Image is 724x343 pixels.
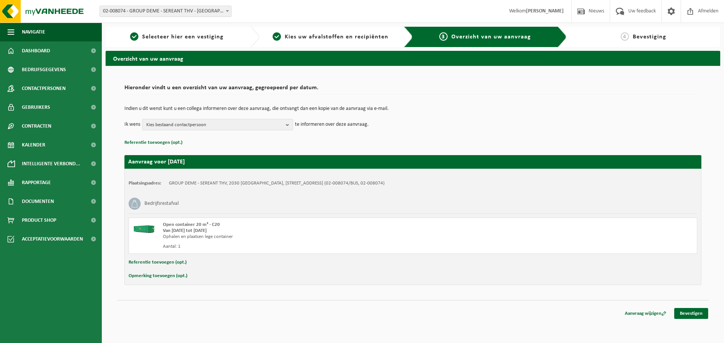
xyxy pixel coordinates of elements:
[633,34,666,40] span: Bevestiging
[129,181,161,186] strong: Plaatsingsadres:
[263,32,398,41] a: 2Kies uw afvalstoffen en recipiënten
[439,32,448,41] span: 3
[163,222,220,227] span: Open container 20 m³ - C20
[621,32,629,41] span: 4
[22,230,83,248] span: Acceptatievoorwaarden
[124,106,701,111] p: Indien u dit wenst kunt u een collega informeren over deze aanvraag, die ontvangt dan een kopie v...
[142,119,293,130] button: Kies bestaand contactpersoon
[22,154,80,173] span: Intelligente verbond...
[146,119,283,131] span: Kies bestaand contactpersoon
[285,34,388,40] span: Kies uw afvalstoffen en recipiënten
[109,32,244,41] a: 1Selecteer hier een vestiging
[128,159,185,165] strong: Aanvraag voor [DATE]
[526,8,564,14] strong: [PERSON_NAME]
[100,6,232,17] span: 02-008074 - GROUP DEME - SEREANT THV - ANTWERPEN
[130,32,138,41] span: 1
[22,60,66,79] span: Bedrijfsgegevens
[163,228,207,233] strong: Van [DATE] tot [DATE]
[22,98,50,117] span: Gebruikers
[124,119,140,130] p: Ik wens
[169,180,385,186] td: GROUP DEME - SEREANT THV, 2030 [GEOGRAPHIC_DATA], [STREET_ADDRESS] (02-008074/BUS, 02-008074)
[273,32,281,41] span: 2
[124,85,701,95] h2: Hieronder vindt u een overzicht van uw aanvraag, gegroepeerd per datum.
[106,51,720,66] h2: Overzicht van uw aanvraag
[144,198,179,210] h3: Bedrijfsrestafval
[22,136,45,154] span: Kalender
[674,308,708,319] a: Bevestigen
[124,138,183,148] button: Referentie toevoegen (opt.)
[163,244,443,250] div: Aantal: 1
[451,34,531,40] span: Overzicht van uw aanvraag
[22,211,56,230] span: Product Shop
[100,6,231,17] span: 02-008074 - GROUP DEME - SEREANT THV - ANTWERPEN
[22,79,66,98] span: Contactpersonen
[619,308,672,319] a: Aanvraag wijzigen
[142,34,224,40] span: Selecteer hier een vestiging
[22,41,50,60] span: Dashboard
[22,173,51,192] span: Rapportage
[295,119,369,130] p: te informeren over deze aanvraag.
[22,23,45,41] span: Navigatie
[22,117,51,136] span: Contracten
[129,258,187,267] button: Referentie toevoegen (opt.)
[133,222,155,233] img: HK-XC-20-GN-00.png
[163,234,443,240] div: Ophalen en plaatsen lege container
[129,271,187,281] button: Opmerking toevoegen (opt.)
[22,192,54,211] span: Documenten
